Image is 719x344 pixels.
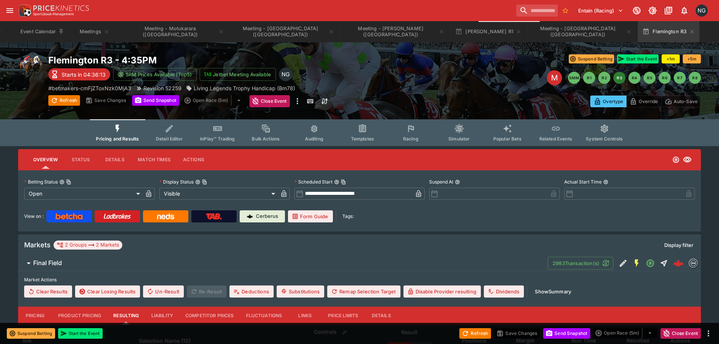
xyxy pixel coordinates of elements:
[484,285,524,298] button: Dividends
[240,307,288,325] button: Fluctuations
[689,259,698,268] div: betmakers
[593,328,657,338] div: split button
[194,84,295,92] p: Living Legends Trophy Handicap (Bm78)
[603,97,623,105] p: Overtype
[229,285,274,298] button: Deductions
[603,179,608,185] button: Actual Start Time
[187,285,226,298] span: Re-Result
[341,179,346,185] button: Copy To Clipboard
[186,84,295,92] div: Living Legends Trophy Handicap (Bm78)
[559,5,571,17] button: No Bookmarks
[459,328,491,339] button: Refresh
[98,151,132,169] button: Details
[107,307,145,325] button: Resulting
[159,179,194,185] p: Display Status
[16,21,69,42] button: Event Calendar
[279,68,293,81] div: Nick Goss
[156,136,183,142] span: Detail Editor
[200,136,235,142] span: InPlay™ Trading
[530,285,576,298] button: ShowSummary
[293,95,302,107] button: more
[90,119,629,146] div: Event type filters
[48,54,375,66] h2: Copy To Clipboard
[657,256,671,270] button: Straight
[568,72,701,84] nav: pagination navigation
[403,136,419,142] span: Racing
[157,213,174,219] img: Neds
[249,95,290,107] button: Close Event
[182,95,246,106] div: split button
[288,307,322,325] button: Links
[568,72,580,84] button: SMM
[145,307,179,325] button: Liability
[24,241,51,249] h5: Markets
[662,4,675,17] button: Documentation
[660,239,698,251] button: Display filter
[204,71,211,78] img: jetbet-logo.svg
[52,307,107,325] button: Product Pricing
[17,3,32,18] img: PriceKinetics Logo
[59,179,65,185] button: Betting StatusCopy To Clipboard
[33,259,62,267] h6: Final Field
[671,256,686,271] a: dc2bf936-909e-471d-b9f6-68307cd40297
[583,72,595,84] button: R1
[18,256,548,271] button: Final Field
[630,4,644,17] button: Connected to PK
[206,213,222,219] img: TabNZ
[132,151,177,169] button: Match Times
[240,210,285,222] a: Cerberus
[24,285,72,298] button: Clear Results
[200,68,276,81] button: Jetbet Meeting Available
[340,21,449,42] button: Meeting - Gore (NZ)
[62,71,106,79] p: Starts in 04:36:13
[660,328,701,339] button: Close Event
[674,97,697,105] p: Auto-Save
[451,21,526,42] button: [PERSON_NAME] R1
[177,151,211,169] button: Actions
[586,136,623,142] span: System Controls
[689,259,697,267] img: betmakers
[179,307,240,325] button: Competitor Prices
[24,274,695,285] label: Market Actions
[256,213,278,220] p: Cerberus
[638,21,699,42] button: Flemington R3
[516,5,558,17] input: search
[646,4,659,17] button: Toggle light/dark mode
[252,136,280,142] span: Bulk Actions
[103,213,131,219] img: Ladbrokes
[693,2,710,19] button: Nick Goss
[351,136,374,142] span: Templates
[689,72,701,84] button: R8
[448,136,470,142] span: Simulator
[364,307,398,325] button: Details
[55,213,83,219] img: Betcha
[617,54,659,63] button: Start the Event
[66,179,71,185] button: Copy To Clipboard
[18,54,42,79] img: horse_racing.png
[672,156,680,164] svg: Open
[64,151,98,169] button: Status
[630,256,644,270] button: SGM Enabled
[294,179,333,185] p: Scheduled Start
[24,210,43,222] label: View on :
[57,241,119,250] div: 2 Groups 2 Markets
[143,285,183,298] button: Un-Result
[27,151,64,169] button: Overview
[113,68,197,81] button: SRM Prices Available (Top5)
[539,136,572,142] span: Related Events
[639,97,658,105] p: Override
[18,307,52,325] button: Pricing
[75,285,140,298] button: Clear Losing Results
[230,21,339,42] button: Meeting - Te Aroha (NZ)
[7,328,55,339] button: Suspend Betting
[674,72,686,84] button: R7
[455,179,460,185] button: Suspend At
[696,5,708,17] div: Nick Goss
[673,258,684,268] div: dc2bf936-909e-471d-b9f6-68307cd40297
[33,5,89,11] img: PriceKinetics
[159,188,278,200] div: Visible
[277,285,324,298] button: Substitutions
[628,72,640,84] button: R4
[334,179,339,185] button: Scheduled StartCopy To Clipboard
